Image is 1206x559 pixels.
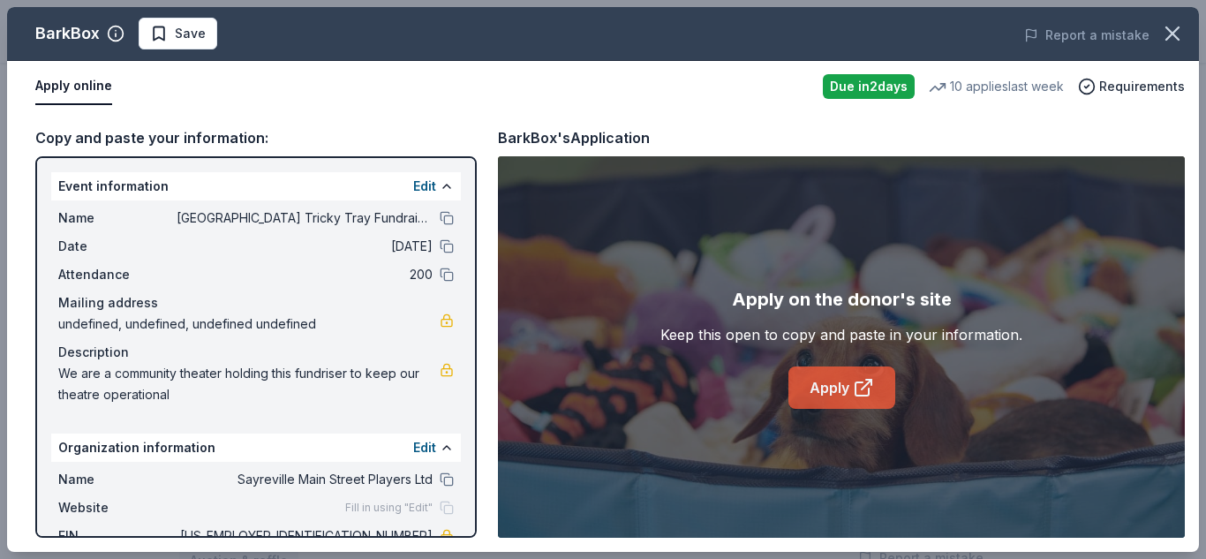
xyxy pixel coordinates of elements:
[58,236,177,257] span: Date
[177,469,433,490] span: Sayreville Main Street Players Ltd
[139,18,217,49] button: Save
[413,437,436,458] button: Edit
[35,68,112,105] button: Apply online
[1024,25,1149,46] button: Report a mistake
[1078,76,1185,97] button: Requirements
[177,208,433,229] span: [GEOGRAPHIC_DATA] Tricky Tray Fundraiser
[58,292,454,313] div: Mailing address
[660,324,1022,345] div: Keep this open to copy and paste in your information.
[58,469,177,490] span: Name
[35,19,100,48] div: BarkBox
[58,342,454,363] div: Description
[788,366,895,409] a: Apply
[732,285,952,313] div: Apply on the donor's site
[35,126,477,149] div: Copy and paste your information:
[929,76,1064,97] div: 10 applies last week
[58,313,440,335] span: undefined, undefined, undefined undefined
[51,434,461,462] div: Organization information
[58,525,177,547] span: EIN
[58,363,440,405] span: We are a community theater holding this fundriser to keep our theatre operational
[498,126,650,149] div: BarkBox's Application
[51,172,461,200] div: Event information
[177,264,433,285] span: 200
[175,23,206,44] span: Save
[1099,76,1185,97] span: Requirements
[177,236,433,257] span: [DATE]
[58,497,177,518] span: Website
[58,208,177,229] span: Name
[58,264,177,285] span: Attendance
[177,525,433,547] span: [US_EMPLOYER_IDENTIFICATION_NUMBER]
[413,176,436,197] button: Edit
[823,74,915,99] div: Due in 2 days
[345,501,433,515] span: Fill in using "Edit"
